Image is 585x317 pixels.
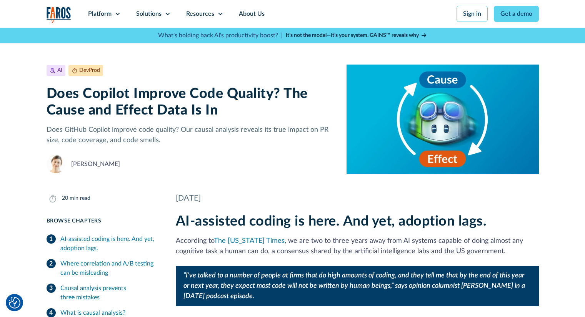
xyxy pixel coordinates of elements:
div: DevProd [79,66,100,75]
div: Causal analysis prevents three mistakes [60,284,157,302]
blockquote: “I’ve talked to a number of people at firms that do high amounts of coding, and they tell me that... [176,266,539,306]
a: The [US_STATE] Times [214,237,285,244]
p: What's holding back AI's productivity boost? | [158,31,283,40]
a: AI-assisted coding is here. And yet, adoption lags. [47,231,157,256]
div: Where correlation and A/B testing can be misleading [60,259,157,277]
a: Where correlation and A/B testing can be misleading [47,256,157,280]
button: Cookie Settings [9,297,20,309]
h2: AI-assisted coding is here. And yet, adoption lags. [176,213,539,230]
img: Cause and effect relationship with Copilot logo [347,65,538,174]
p: Does GitHub Copilot improve code quality? Our causal analysis reveals its true impact on PR size,... [47,125,335,146]
a: home [47,7,71,23]
p: According to , we are two to three years away from AI systems capable of doing almost any cogniti... [176,236,539,257]
div: Platform [88,9,112,18]
div: Resources [186,9,214,18]
div: [PERSON_NAME] [71,159,120,169]
div: [DATE] [176,193,539,204]
a: Causal analysis prevents three mistakes [47,280,157,305]
img: Logo of the analytics and reporting company Faros. [47,7,71,23]
a: Get a demo [494,6,539,22]
strong: It’s not the model—it’s your system. GAINS™ reveals why [286,33,419,38]
img: Revisit consent button [9,297,20,309]
div: min read [70,194,90,202]
h1: Does Copilot Improve Code Quality? The Cause and Effect Data Is In [47,86,335,119]
img: Leah McGuire [47,155,65,173]
div: 20 [62,194,68,202]
div: AI-assisted coding is here. And yet, adoption lags. [60,234,157,253]
a: It’s not the model—it’s your system. GAINS™ reveals why [286,32,427,40]
div: Browse Chapters [47,217,157,225]
div: AI [57,66,62,75]
a: Sign in [457,6,488,22]
div: Solutions [136,9,162,18]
